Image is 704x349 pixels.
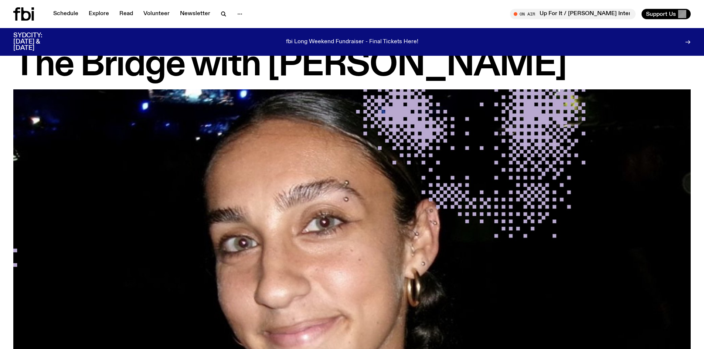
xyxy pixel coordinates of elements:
[49,9,83,19] a: Schedule
[642,9,691,19] button: Support Us
[176,9,215,19] a: Newsletter
[510,9,636,19] button: On AirUp For It / [PERSON_NAME] Interview
[646,11,676,17] span: Support Us
[13,32,61,51] h3: SYDCITY: [DATE] & [DATE]
[13,49,691,82] h1: The Bridge with [PERSON_NAME]
[115,9,137,19] a: Read
[286,39,418,45] p: fbi Long Weekend Fundraiser - Final Tickets Here!
[84,9,113,19] a: Explore
[139,9,174,19] a: Volunteer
